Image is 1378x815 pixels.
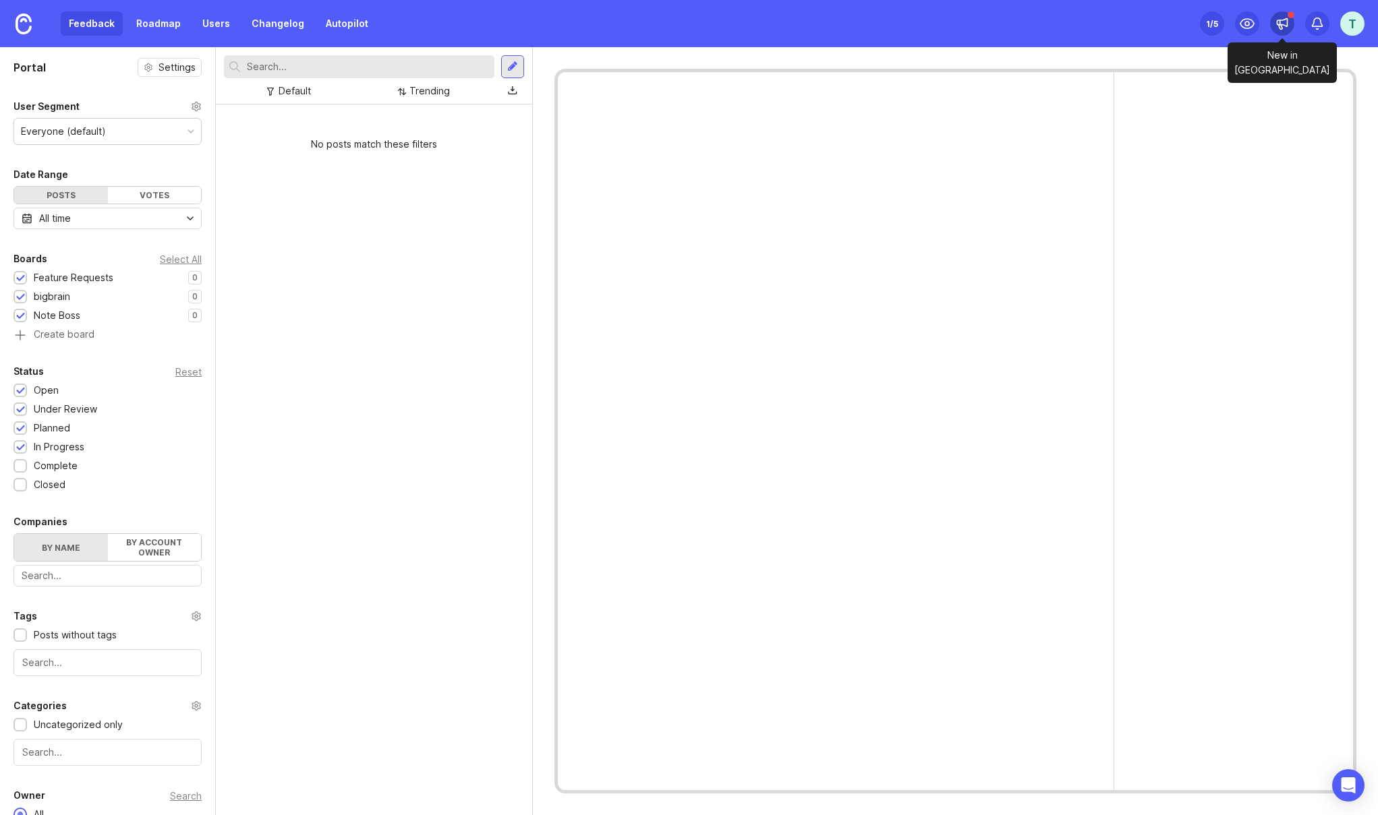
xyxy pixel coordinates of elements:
div: Categories [13,698,67,714]
div: New in [GEOGRAPHIC_DATA] [1228,42,1337,83]
div: 1 /5 [1206,14,1218,33]
div: No posts match these filters [216,126,532,162]
svg: toggle icon [179,213,201,224]
div: Tags [13,608,37,624]
div: bigbrain [34,289,70,304]
div: All time [39,211,71,226]
label: By account owner [108,534,202,561]
button: 1/5 [1200,11,1224,36]
a: Changelog [243,11,312,36]
div: Uncategorized only [34,717,123,732]
div: Open [34,383,59,398]
a: Autopilot [318,11,376,36]
div: Default [279,84,311,98]
h1: Portal [13,59,46,76]
div: Feature Requests [34,270,113,285]
input: Search... [22,655,193,670]
button: T [1340,11,1365,36]
div: User Segment [13,98,80,115]
div: Companies [13,514,67,530]
div: Boards [13,251,47,267]
div: Closed [34,477,65,492]
div: Posts without tags [34,628,117,642]
div: In Progress [34,440,84,454]
div: Planned [34,421,70,435]
a: Create board [13,330,202,342]
div: Posts [14,187,108,204]
p: 0 [192,291,198,302]
a: Users [194,11,238,36]
p: 0 [192,310,198,321]
div: Everyone (default) [21,124,106,139]
input: Search... [247,59,489,74]
p: 0 [192,272,198,283]
button: Settings [138,58,202,77]
div: Status [13,363,44,380]
div: Owner [13,787,45,804]
a: Roadmap [128,11,189,36]
input: Search... [22,745,193,760]
div: Votes [108,187,202,204]
input: Search... [22,568,194,583]
div: Select All [160,255,202,263]
label: By name [14,534,108,561]
div: Complete [34,458,78,473]
div: Under Review [34,402,97,417]
div: Reset [175,368,202,375]
div: Trending [409,84,450,98]
img: Canny Home [16,13,32,34]
span: Settings [159,61,196,74]
div: Date Range [13,167,68,183]
div: Search [170,792,202,799]
div: Open Intercom Messenger [1332,769,1365,802]
div: Note Boss [34,308,80,323]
